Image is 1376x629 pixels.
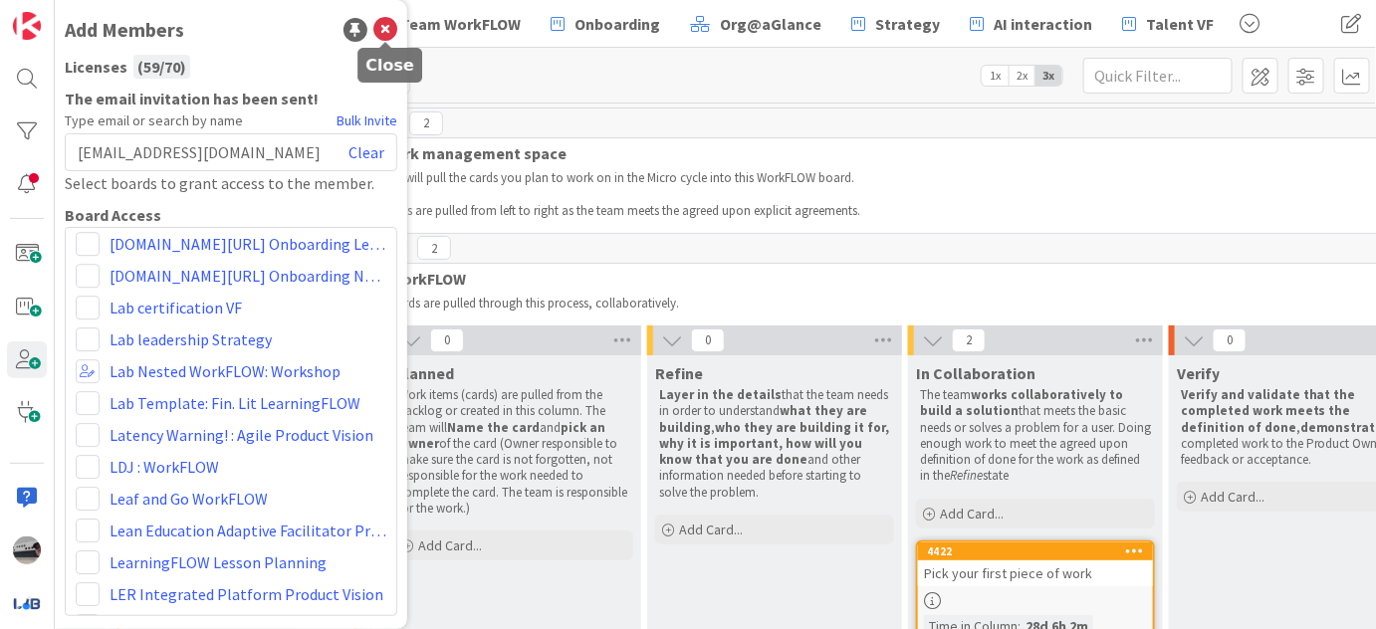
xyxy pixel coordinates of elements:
div: Board Access [65,203,397,227]
a: Talent VF [1110,6,1226,42]
div: Select boards to grant access to the member. [65,171,397,195]
a: Strategy [839,6,952,42]
a: Lab Nested WorkFLOW: Workshop [110,359,341,383]
span: 2x [1009,66,1035,86]
span: Onboarding [574,12,660,36]
p: The team that meets the basic needs or solves a problem for a user. Doing enough work to meet the... [920,387,1151,485]
span: In Collaboration [916,363,1035,383]
span: Verify [1177,363,1220,383]
span: 1x [982,66,1009,86]
div: 4422Pick your first piece of work [918,542,1153,586]
span: 2 [952,328,986,352]
span: 0 [691,328,725,352]
a: Clear [348,140,384,164]
div: 4422 [918,542,1153,560]
span: Org@aGlance [720,12,821,36]
strong: Layer in the details [659,386,782,403]
strong: what they are building [659,402,870,435]
div: Add Members [65,15,184,45]
a: AI interaction [958,6,1104,42]
span: Add Card... [1201,488,1264,506]
span: Planned [394,363,454,383]
b: The email invitation has been sent! [65,87,397,110]
a: [DOMAIN_NAME][URL] Onboarding Learning Synthesis [110,232,386,256]
strong: works collaboratively to build a solution [920,386,1126,419]
em: Refine [950,467,983,484]
span: 0 [430,328,464,352]
span: New Team WorkFLOW [365,12,521,36]
input: Quick Filter... [1083,58,1233,94]
div: Pick your first piece of work [918,560,1153,586]
div: 4422 [927,544,1153,558]
a: Lab leadership Strategy [110,327,272,351]
span: Strategy [875,12,940,36]
a: Lab Template: Fin. Lit LearningFLOW [110,391,360,415]
a: LearningFLOW Lesson Planning [110,550,327,574]
a: LER Integrated Platform Product Vision [110,582,383,606]
a: Bulk Invite [337,110,397,131]
span: AI interaction [994,12,1092,36]
span: Refine [655,363,703,383]
img: Visit kanbanzone.com [13,12,41,40]
a: Leaf and Go WorkFLOW [110,487,268,511]
span: [EMAIL_ADDRESS][DOMAIN_NAME] [78,140,321,164]
span: Add Card... [418,536,482,554]
a: [DOMAIN_NAME][URL] Onboarding Nested LearningFLOW [110,264,386,288]
a: Latency Warning! : Agile Product Vision [110,423,373,447]
p: Work items (cards) are pulled from the backlog or created in this column. The team will and of th... [398,387,629,517]
span: 3x [1035,66,1062,86]
img: avatar [13,589,41,617]
p: that the team needs in order to understand , and other information needed before starting to solv... [659,387,890,501]
h5: Close [365,56,414,75]
span: Talent VF [1146,12,1214,36]
strong: Name the card [447,419,540,436]
a: Org@aGlance [678,6,833,42]
span: Type email or search by name [65,110,243,131]
span: 2 [417,236,451,260]
img: jB [13,536,41,564]
span: 0 [1213,328,1247,352]
div: ( 59 / 70 ) [133,55,190,79]
span: Add Card... [940,505,1004,523]
a: Onboarding [539,6,672,42]
a: Lab certification VF [110,296,242,319]
strong: Verify and validate that the completed work meets the definition of done [1181,386,1359,436]
span: Licenses [65,55,127,79]
strong: who they are building it for, why it is important, how will you know that you are done [659,419,892,469]
span: Add Card... [679,521,743,538]
span: 2 [409,111,443,135]
a: Lean Education Adaptive Facilitator Product Vision [110,519,386,542]
a: New Team WorkFLOW [330,6,533,42]
a: LDJ : WorkFLOW [110,455,219,479]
